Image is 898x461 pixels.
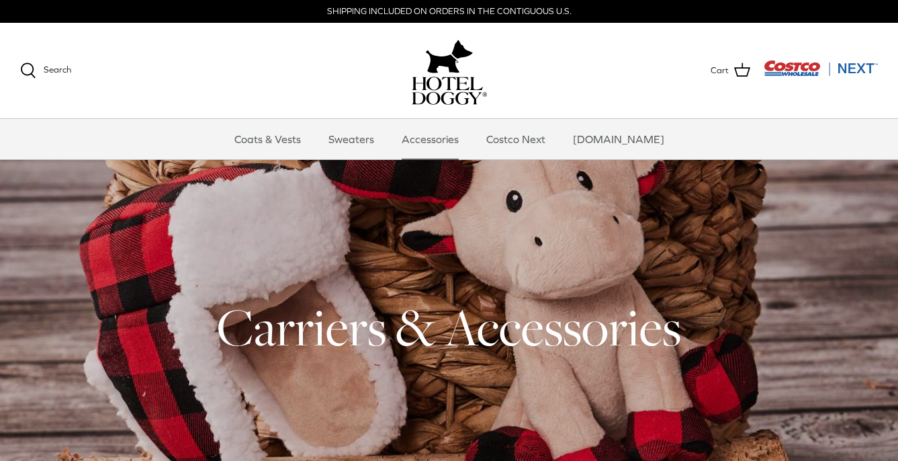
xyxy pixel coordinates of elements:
a: Cart [711,62,750,79]
a: Search [20,62,71,79]
a: [DOMAIN_NAME] [561,119,676,159]
a: Costco Next [474,119,557,159]
a: Sweaters [316,119,386,159]
span: Cart [711,64,729,78]
h1: Carriers & Accessories [20,294,878,360]
img: hoteldoggycom [412,77,487,105]
img: Costco Next [764,60,878,77]
img: hoteldoggy.com [426,36,473,77]
a: Coats & Vests [222,119,313,159]
a: hoteldoggy.com hoteldoggycom [412,36,487,105]
a: Accessories [390,119,471,159]
span: Search [44,65,71,75]
a: Visit Costco Next [764,69,878,79]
